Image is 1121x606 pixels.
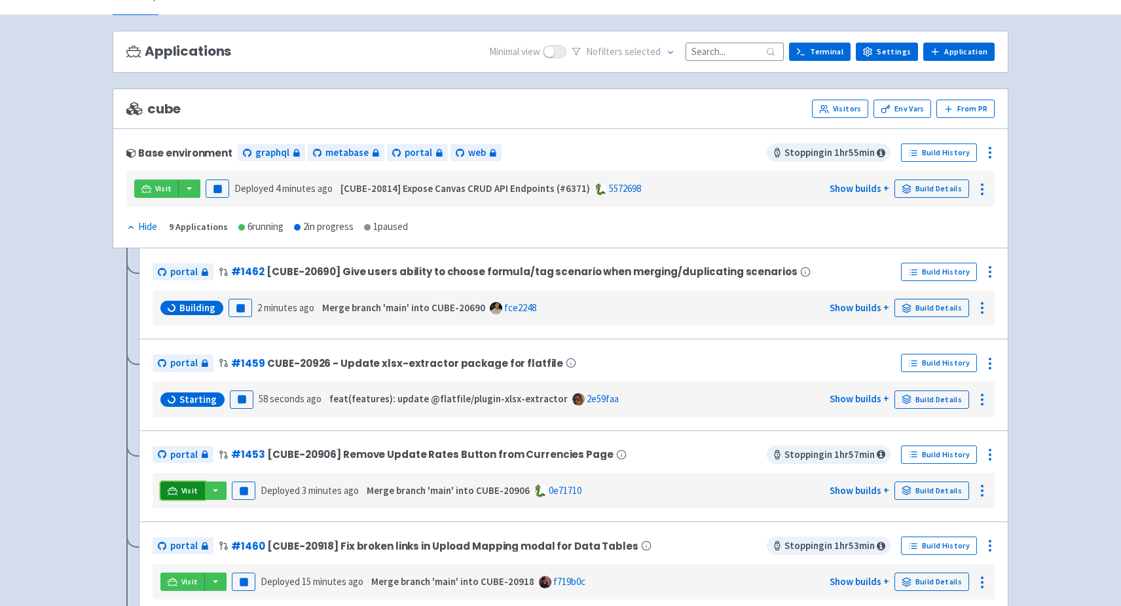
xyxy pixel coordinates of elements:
a: Application [923,43,995,61]
span: Stopping in 1 hr 55 min [767,143,891,162]
span: Deployed [261,484,359,497]
span: [CUBE-20918] Fix broken links in Upload Mapping modal for Data Tables [267,540,638,552]
a: Show builds + [830,484,889,497]
span: [CUBE-20690] Give users ability to choose formula/tag scenario when merging/duplicating scenarios [266,266,797,277]
a: Build History [901,354,977,372]
a: Build Details [894,299,969,317]
a: 2e59faa [587,392,619,405]
a: Env Vars [873,100,931,118]
span: Building [179,301,215,314]
span: No filter s [586,45,661,60]
time: 58 seconds ago [259,392,322,405]
a: Build Details [894,482,969,500]
a: Show builds + [830,392,889,405]
time: 4 minutes ago [276,182,333,195]
a: Visit [134,180,179,198]
strong: Merge branch 'main' into CUBE-20918 [371,575,534,588]
div: 2 in progress [294,219,354,235]
button: Pause [230,390,253,409]
a: metabase [308,144,384,162]
a: portal [387,144,448,162]
span: selected [625,45,661,58]
a: portal [153,354,213,372]
a: Show builds + [830,182,889,195]
a: #1453 [231,447,265,461]
span: Visit [155,183,172,194]
a: web [450,144,502,162]
a: Show builds + [830,575,889,588]
span: graphql [255,145,289,161]
a: portal [153,263,213,281]
span: portal [405,145,432,161]
span: Visit [181,577,198,587]
a: Build Details [894,573,969,591]
strong: Merge branch 'main' into CUBE-20690 [322,301,485,314]
span: Starting [179,393,217,406]
span: Deployed [261,575,363,588]
span: Stopping in 1 hr 53 min [767,537,891,555]
span: CUBE-20926 - Update xlsx-extractor package for flatfile [267,358,563,369]
div: 9 Applications [169,219,228,235]
a: Visit [160,482,205,500]
a: portal [153,446,213,464]
button: Pause [206,180,229,198]
span: portal [170,539,198,554]
span: portal [170,447,198,463]
button: From PR [936,100,995,118]
a: Build History [901,143,977,162]
a: Build History [901,537,977,555]
a: 0e71710 [549,484,581,497]
h3: Applications [126,44,231,59]
button: Pause [229,299,252,317]
div: Base environment [126,147,232,159]
time: 3 minutes ago [302,484,359,497]
span: metabase [325,145,369,161]
time: 15 minutes ago [302,575,363,588]
div: 6 running [238,219,284,235]
a: #1462 [231,265,264,278]
span: [CUBE-20906] Remove Update Rates Button from Currencies Page [267,449,613,460]
span: Visit [181,485,198,496]
a: fce2248 [504,301,536,314]
div: Hide [126,219,157,235]
a: Settings [856,43,918,61]
a: Visitors [812,100,868,118]
span: Minimal view [489,45,540,60]
a: #1460 [231,539,265,553]
span: portal [170,265,198,280]
button: Pause [232,482,255,500]
a: Visit [160,573,205,591]
span: web [468,145,486,161]
a: Terminal [789,43,851,61]
time: 2 minutes ago [257,301,314,314]
a: graphql [238,144,305,162]
strong: [CUBE-20814] Expose Canvas CRUD API Endpoints (#6371) [340,182,590,195]
div: 1 paused [364,219,408,235]
input: Search... [686,43,784,60]
a: Build Details [894,180,969,198]
a: Build Details [894,390,969,409]
a: portal [153,537,213,555]
span: cube [126,102,181,117]
span: Stopping in 1 hr 57 min [767,445,891,464]
button: Pause [232,573,255,591]
a: Build History [901,445,977,464]
span: Deployed [234,182,333,195]
a: f719b0c [553,575,585,588]
button: Hide [126,219,158,235]
strong: feat(features): update @flatfile/plugin-xlsx-extractor [329,392,568,405]
a: 5572698 [609,182,641,195]
a: Show builds + [830,301,889,314]
span: portal [170,356,198,371]
a: Build History [901,263,977,281]
a: #1459 [231,356,265,370]
strong: Merge branch 'main' into CUBE-20906 [367,484,530,497]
